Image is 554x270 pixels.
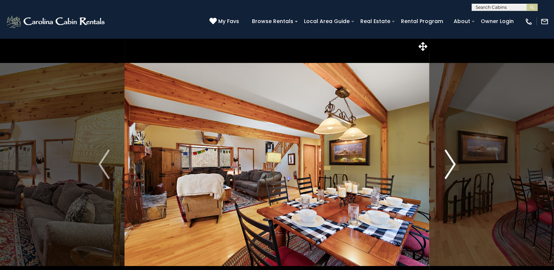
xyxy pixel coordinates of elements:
[300,16,353,27] a: Local Area Guide
[525,18,533,26] img: phone-regular-white.png
[209,18,241,26] a: My Favs
[397,16,447,27] a: Rental Program
[98,150,109,179] img: arrow
[5,14,107,29] img: White-1-2.png
[445,150,456,179] img: arrow
[450,16,474,27] a: About
[248,16,297,27] a: Browse Rentals
[477,16,517,27] a: Owner Login
[218,18,239,25] span: My Favs
[357,16,394,27] a: Real Estate
[540,18,549,26] img: mail-regular-white.png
